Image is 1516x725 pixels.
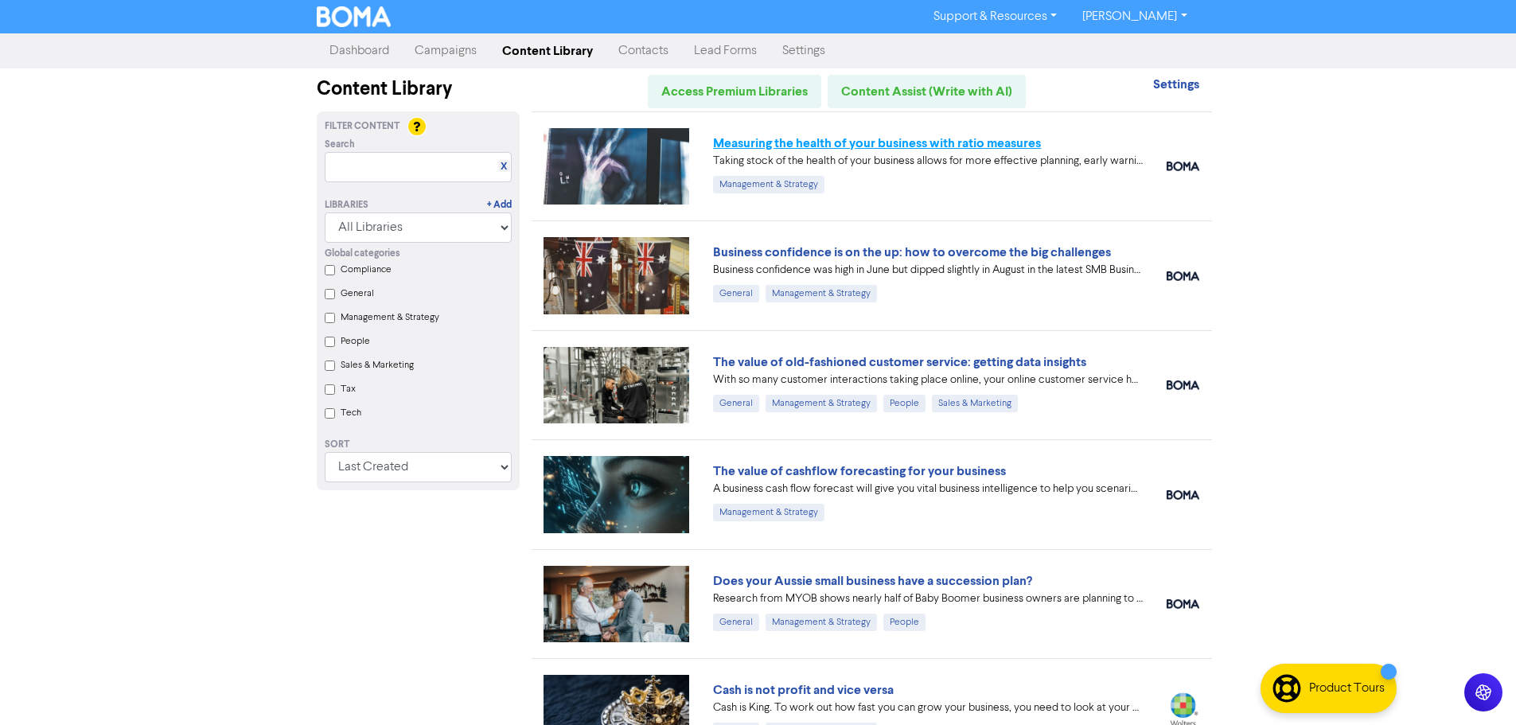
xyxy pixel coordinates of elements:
a: The value of cashflow forecasting for your business [713,463,1006,479]
label: Sales & Marketing [341,358,414,372]
label: General [341,286,374,301]
a: [PERSON_NAME] [1070,4,1199,29]
img: boma [1167,271,1199,281]
label: People [341,334,370,349]
a: Content Assist (Write with AI) [828,75,1026,108]
strong: Settings [1153,76,1199,92]
label: Management & Strategy [341,310,439,325]
img: boma [1167,599,1199,609]
div: People [883,614,926,631]
div: Management & Strategy [766,395,877,412]
div: Research from MYOB shows nearly half of Baby Boomer business owners are planning to exit in the n... [713,591,1143,607]
a: Campaigns [402,35,489,67]
div: Libraries [325,198,368,212]
div: Management & Strategy [713,176,824,193]
a: X [501,161,507,173]
div: Management & Strategy [766,285,877,302]
img: BOMA Logo [317,6,392,27]
div: Business confidence was high in June but dipped slightly in August in the latest SMB Business Ins... [713,262,1143,279]
a: Access Premium Libraries [648,75,821,108]
img: boma [1167,380,1199,390]
a: Support & Resources [921,4,1070,29]
label: Compliance [341,263,392,277]
div: General [713,285,759,302]
div: Content Library [317,75,520,103]
a: Dashboard [317,35,402,67]
a: Lead Forms [681,35,770,67]
img: boma_accounting [1167,490,1199,500]
span: Search [325,138,355,152]
a: Business confidence is on the up: how to overcome the big challenges [713,244,1111,260]
label: Tech [341,406,361,420]
a: Measuring the health of your business with ratio measures [713,135,1041,151]
div: A business cash flow forecast will give you vital business intelligence to help you scenario-plan... [713,481,1143,497]
div: Management & Strategy [766,614,877,631]
div: General [713,614,759,631]
a: Settings [770,35,838,67]
a: Cash is not profit and vice versa [713,682,894,698]
iframe: Chat Widget [1436,649,1516,725]
a: The value of old-fashioned customer service: getting data insights [713,354,1086,370]
a: Contacts [606,35,681,67]
div: Sales & Marketing [932,395,1018,412]
div: Sort [325,438,512,452]
img: boma_accounting [1167,162,1199,171]
a: Does your Aussie small business have a succession plan? [713,573,1032,589]
div: Taking stock of the health of your business allows for more effective planning, early warning abo... [713,153,1143,170]
div: General [713,395,759,412]
div: People [883,395,926,412]
a: + Add [487,198,512,212]
a: Settings [1153,79,1199,92]
div: Management & Strategy [713,504,824,521]
label: Tax [341,382,356,396]
a: Content Library [489,35,606,67]
div: Filter Content [325,119,512,134]
div: Global categories [325,247,512,261]
div: With so many customer interactions taking place online, your online customer service has to be fi... [713,372,1143,388]
div: Cash is King. To work out how fast you can grow your business, you need to look at your projected... [713,700,1143,716]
